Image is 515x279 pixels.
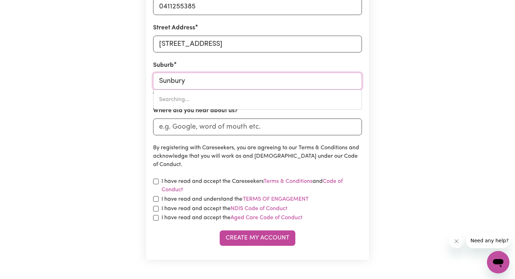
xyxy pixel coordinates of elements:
input: e.g. 221B Victoria St [153,36,362,52]
a: NDIS Code of Conduct [231,206,287,212]
label: Suburb [153,61,174,70]
a: Terms & Conditions [263,179,313,184]
iframe: Close message [449,234,463,248]
label: Street Address [153,23,195,33]
input: e.g. North Bondi, New South Wales [153,73,362,90]
label: I have read and accept the [162,214,302,222]
a: Code of Conduct [162,179,343,193]
div: menu-options [153,90,362,110]
label: Where did you hear about us? [153,106,238,115]
label: I have read and accept the [162,205,287,213]
button: I have read and understand the [242,195,309,204]
p: By registering with Careseekers, you are agreeing to our Terms & Conditions and acknowledge that ... [153,144,362,169]
button: Create My Account [220,230,295,246]
iframe: Message from company [466,233,509,248]
label: I have read and accept the Careseekers and [162,177,362,194]
iframe: Button to launch messaging window [487,251,509,273]
a: Aged Care Code of Conduct [231,215,302,221]
input: e.g. Google, word of mouth etc. [153,119,362,135]
label: I have read and understand the [162,195,309,204]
